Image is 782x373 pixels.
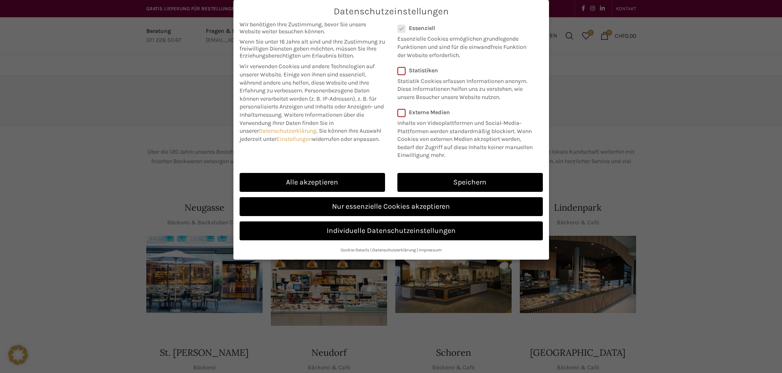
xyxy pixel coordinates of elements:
p: Essenzielle Cookies ermöglichen grundlegende Funktionen und sind für die einwandfreie Funktion de... [397,32,532,59]
label: Essenziell [397,25,532,32]
a: Datenschutzerklärung [259,127,316,134]
a: Cookie-Details [341,247,369,253]
span: Sie können Ihre Auswahl jederzeit unter widerrufen oder anpassen. [240,127,381,143]
span: Wir verwenden Cookies und andere Technologien auf unserer Website. Einige von ihnen sind essenzie... [240,63,375,94]
a: Datenschutzerklärung [372,247,416,253]
span: Personenbezogene Daten können verarbeitet werden (z. B. IP-Adressen), z. B. für personalisierte A... [240,87,384,118]
a: Einstellungen [277,136,312,143]
label: Statistiken [397,67,532,74]
label: Externe Medien [397,109,537,116]
p: Statistik Cookies erfassen Informationen anonym. Diese Informationen helfen uns zu verstehen, wie... [397,74,532,101]
span: Weitere Informationen über die Verwendung Ihrer Daten finden Sie in unserer . [240,111,364,134]
span: Wenn Sie unter 16 Jahre alt sind und Ihre Zustimmung zu freiwilligen Diensten geben möchten, müss... [240,38,385,59]
span: Datenschutzeinstellungen [334,6,449,17]
p: Inhalte von Videoplattformen und Social-Media-Plattformen werden standardmäßig blockiert. Wenn Co... [397,116,537,159]
a: Alle akzeptieren [240,173,385,192]
a: Impressum [419,247,442,253]
a: Speichern [397,173,543,192]
a: Nur essenzielle Cookies akzeptieren [240,197,543,216]
span: Wir benötigen Ihre Zustimmung, bevor Sie unsere Website weiter besuchen können. [240,21,385,35]
a: Individuelle Datenschutzeinstellungen [240,221,543,240]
